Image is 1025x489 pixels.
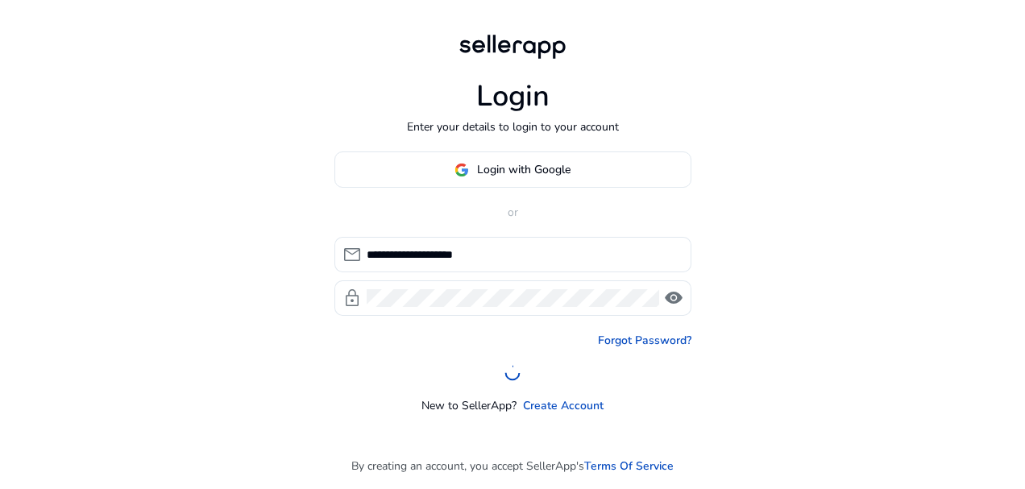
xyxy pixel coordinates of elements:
span: lock [342,288,362,308]
span: mail [342,245,362,264]
p: New to SellerApp? [421,397,517,414]
a: Create Account [523,397,604,414]
a: Forgot Password? [598,332,691,349]
button: Login with Google [334,151,691,188]
a: Terms Of Service [584,458,674,474]
p: or [334,204,691,221]
p: Enter your details to login to your account [407,118,619,135]
span: visibility [664,288,683,308]
img: google-logo.svg [454,163,469,177]
h1: Login [476,79,550,114]
span: Login with Google [477,161,571,178]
